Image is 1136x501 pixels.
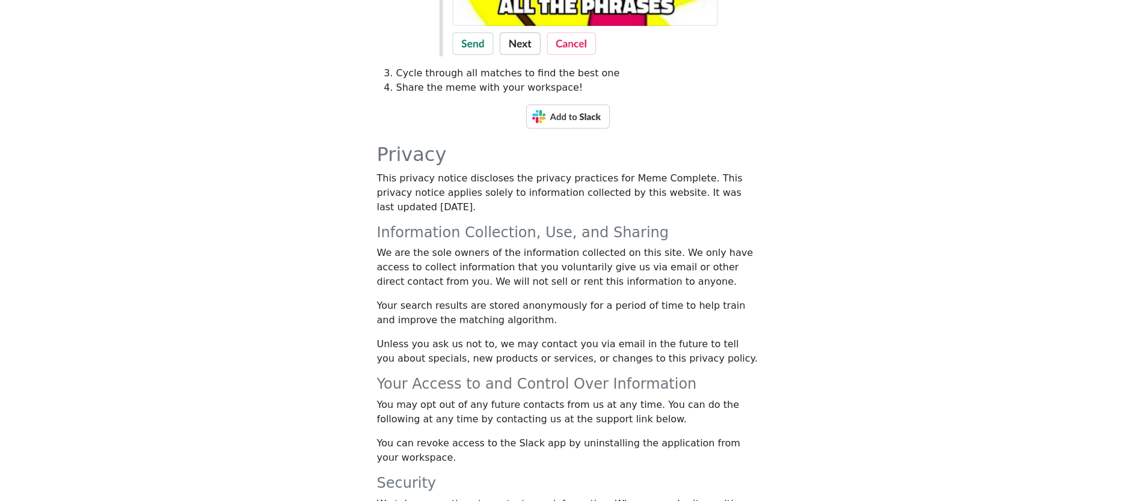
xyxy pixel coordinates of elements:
h4: Security [377,475,760,492]
p: This privacy notice discloses the privacy practices for Meme Complete. This privacy notice applie... [377,171,760,214]
p: You can revoke access to the Slack app by uninstalling the app­lica­tion from your workspace. [377,436,760,465]
h4: Information Collection, Use, and Sharing [377,224,760,241]
p: Your search results are stored anonymously for a period of time to help train and improve the mat... [377,299,760,327]
h2: Privacy [377,143,760,166]
li: Cycle through all matches to find the best one [396,66,760,80]
h4: Your Access to and Control Over Information [377,375,760,393]
p: You may opt out of any future contacts from us at any time. You can do the following at any time ... [377,398,760,427]
li: Share the meme with your workspace! [396,80,760,95]
img: Add to Slack [526,105,610,129]
p: We are the sole owners of the information collected on this site. We only have access to collect ... [377,246,760,289]
p: Unless you ask us not to, we may contact you via email in the future to tell you about specials, ... [377,337,760,366]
